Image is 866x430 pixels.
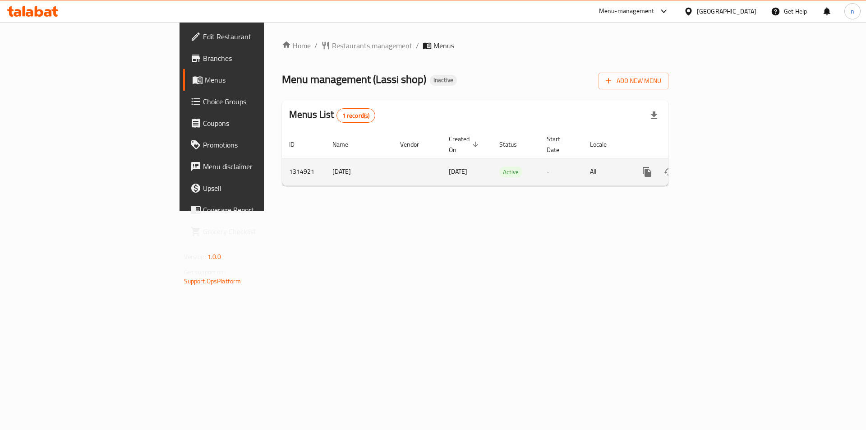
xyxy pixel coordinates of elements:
[184,251,206,263] span: Version:
[499,167,522,177] span: Active
[289,139,306,150] span: ID
[400,139,431,150] span: Vendor
[203,31,317,42] span: Edit Restaurant
[184,275,241,287] a: Support.OpsPlatform
[205,74,317,85] span: Menus
[184,266,226,278] span: Get support on:
[203,204,317,215] span: Coverage Report
[851,6,854,16] span: n
[332,139,360,150] span: Name
[590,139,618,150] span: Locale
[606,75,661,87] span: Add New Menu
[282,131,730,186] table: enhanced table
[430,76,457,84] span: Inactive
[539,158,583,185] td: -
[321,40,412,51] a: Restaurants management
[629,131,730,158] th: Actions
[449,134,481,155] span: Created On
[599,6,654,17] div: Menu-management
[183,69,324,91] a: Menus
[183,26,324,47] a: Edit Restaurant
[430,75,457,86] div: Inactive
[336,108,376,123] div: Total records count
[499,166,522,177] div: Active
[203,226,317,237] span: Grocery Checklist
[183,221,324,242] a: Grocery Checklist
[433,40,454,51] span: Menus
[289,108,375,123] h2: Menus List
[183,112,324,134] a: Coupons
[282,40,668,51] nav: breadcrumb
[282,69,426,89] span: Menu management ( Lassi shop )
[183,134,324,156] a: Promotions
[499,139,529,150] span: Status
[183,177,324,199] a: Upsell
[416,40,419,51] li: /
[697,6,756,16] div: [GEOGRAPHIC_DATA]
[449,166,467,177] span: [DATE]
[207,251,221,263] span: 1.0.0
[583,158,629,185] td: All
[337,111,375,120] span: 1 record(s)
[203,183,317,194] span: Upsell
[332,40,412,51] span: Restaurants management
[183,91,324,112] a: Choice Groups
[183,156,324,177] a: Menu disclaimer
[203,96,317,107] span: Choice Groups
[203,118,317,129] span: Coupons
[203,161,317,172] span: Menu disclaimer
[203,53,317,64] span: Branches
[183,47,324,69] a: Branches
[599,73,668,89] button: Add New Menu
[636,161,658,183] button: more
[203,139,317,150] span: Promotions
[183,199,324,221] a: Coverage Report
[547,134,572,155] span: Start Date
[643,105,665,126] div: Export file
[325,158,393,185] td: [DATE]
